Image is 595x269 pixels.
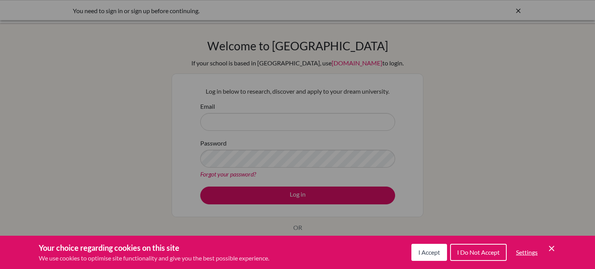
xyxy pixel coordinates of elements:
[418,248,440,256] span: I Accept
[450,244,507,261] button: I Do Not Accept
[411,244,447,261] button: I Accept
[39,254,269,263] p: We use cookies to optimise site functionality and give you the best possible experience.
[39,242,269,254] h3: Your choice regarding cookies on this site
[510,245,544,260] button: Settings
[547,244,556,253] button: Save and close
[457,248,500,256] span: I Do Not Accept
[516,248,538,256] span: Settings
